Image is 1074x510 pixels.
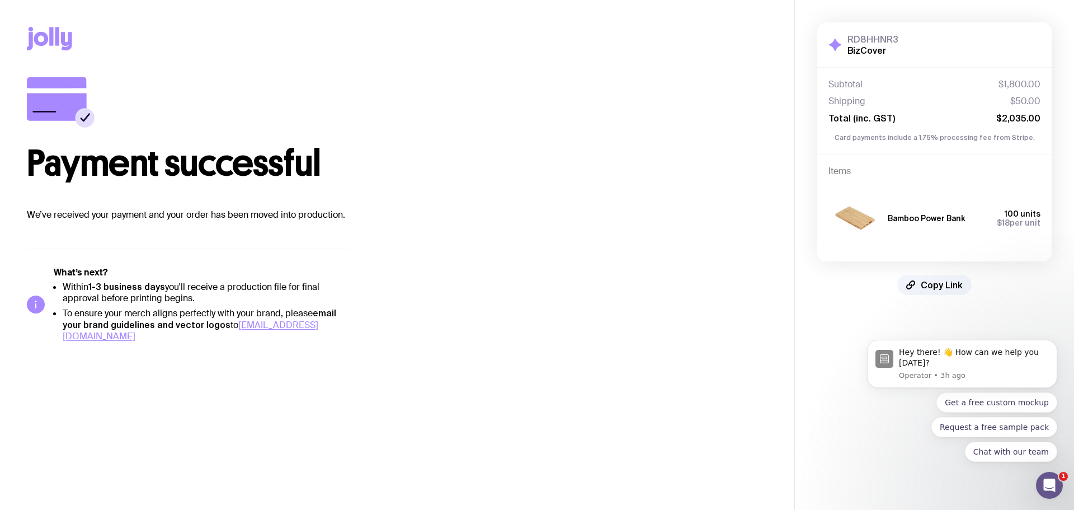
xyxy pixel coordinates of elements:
h2: BizCover [847,45,898,56]
span: Subtotal [828,79,863,90]
span: 100 units [1005,209,1040,218]
strong: email your brand guidelines and vector logos [63,308,336,330]
iframe: Intercom live chat [1036,472,1063,499]
span: $18 [997,218,1010,227]
li: Within you'll receive a production file for final approval before printing begins. [63,281,349,304]
span: $50.00 [1010,96,1040,107]
h1: Payment successful [27,146,767,181]
span: $2,035.00 [996,113,1040,124]
p: We’ve received your payment and your order has been moved into production. [27,208,767,222]
strong: 1-3 business days [88,282,165,292]
span: Total (inc. GST) [828,113,895,124]
iframe: Intercom notifications message [850,326,1074,504]
h4: Items [828,166,1040,177]
span: Shipping [828,96,865,107]
button: Copy Link [897,275,972,295]
h3: RD8HHNR3 [847,34,898,45]
span: per unit [997,218,1040,227]
a: [EMAIL_ADDRESS][DOMAIN_NAME] [63,319,318,342]
h3: Bamboo Power Bank [888,214,965,223]
span: 1 [1059,472,1068,481]
li: To ensure your merch aligns perfectly with your brand, please to [63,307,349,342]
span: $1,800.00 [998,79,1040,90]
h5: What’s next? [54,267,349,278]
span: Copy Link [921,279,963,291]
p: Card payments include a 1.75% processing fee from Stripe. [828,133,1040,143]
